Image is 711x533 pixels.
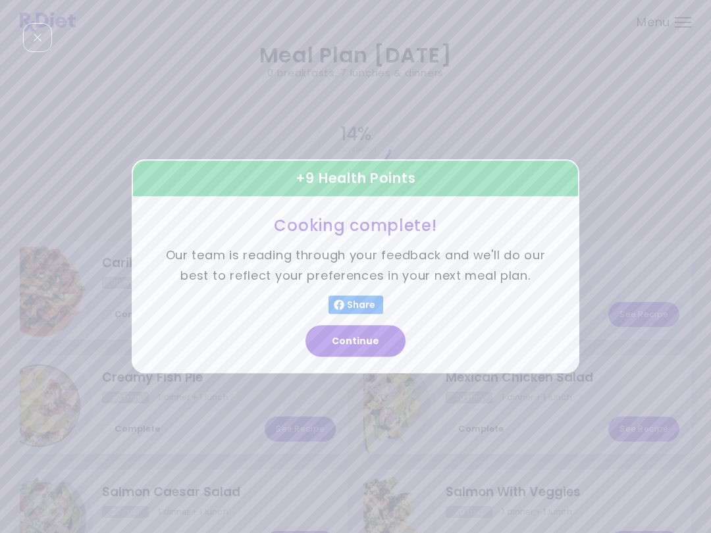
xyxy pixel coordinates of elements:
button: Continue [305,326,406,357]
h3: Cooking complete! [165,215,546,236]
div: + 9 Health Points [132,159,579,197]
p: Our team is reading through your feedback and we'll do our best to reflect your preferences in yo... [165,246,546,286]
button: Share [329,296,383,315]
div: Close [23,23,52,52]
span: Share [344,300,378,311]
